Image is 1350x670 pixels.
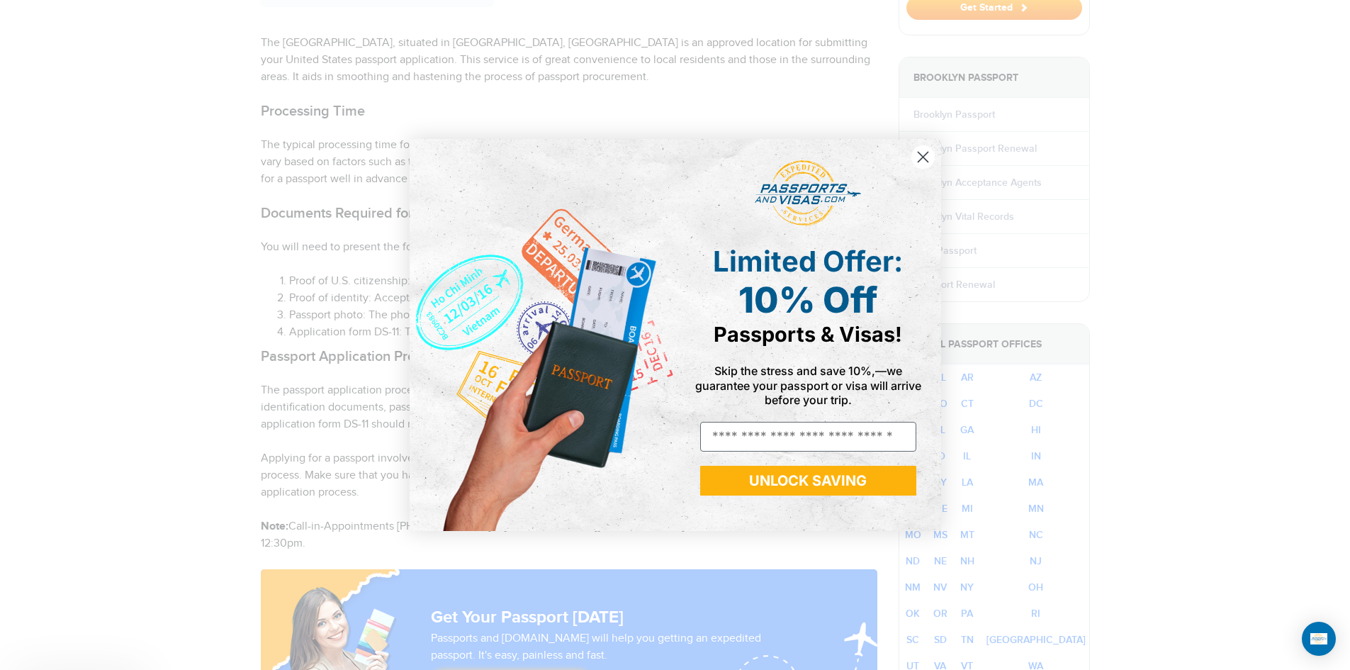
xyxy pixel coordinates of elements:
span: 10% Off [738,279,877,321]
button: Close dialog [911,145,935,169]
div: Open Intercom Messenger [1302,622,1336,656]
img: de9cda0d-0715-46ca-9a25-073762a91ba7.png [410,139,675,531]
button: UNLOCK SAVING [700,466,916,496]
span: Limited Offer: [713,244,903,279]
img: passports and visas [755,160,861,227]
span: Passports & Visas! [714,322,902,347]
span: Skip the stress and save 10%,—we guarantee your passport or visa will arrive before your trip. [695,364,921,406]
